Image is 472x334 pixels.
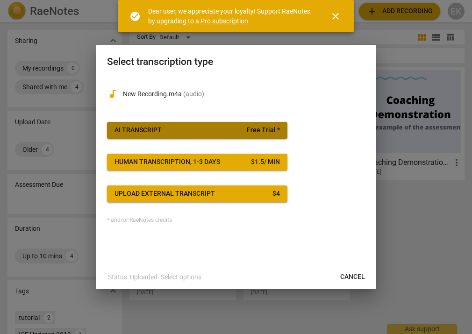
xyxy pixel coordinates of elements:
[107,154,287,171] button: Human transcription, 1-3 days$1.5/ min
[200,17,248,25] a: Pro subscription
[107,217,365,224] div: * and/or RaeNotes credits
[114,126,162,135] div: AI Transcript
[108,272,201,282] p: Status: Uploaded. Select options
[123,89,365,99] p: New Recording.m4a(audio)
[114,189,215,199] div: Upload external transcript
[247,126,280,135] span: Free Trial *
[330,11,341,22] span: close
[340,272,365,282] span: Cancel
[324,5,347,28] button: Close
[114,157,220,167] div: Human transcription, 1-3 days
[183,90,204,98] span: ( audio )
[333,269,372,285] button: Cancel
[107,185,287,202] button: Upload external transcript$4
[107,88,118,99] span: audiotrack
[107,122,287,139] button: AI TranscriptFree Trial *
[129,11,141,22] span: check_circle
[107,56,365,68] h2: Select transcription type
[251,157,280,167] div: $ 1.5 / min
[272,189,280,199] div: $ 4
[148,7,313,26] div: Dear user, we appreciate your loyalty! Support RaeNotes by upgrading to a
